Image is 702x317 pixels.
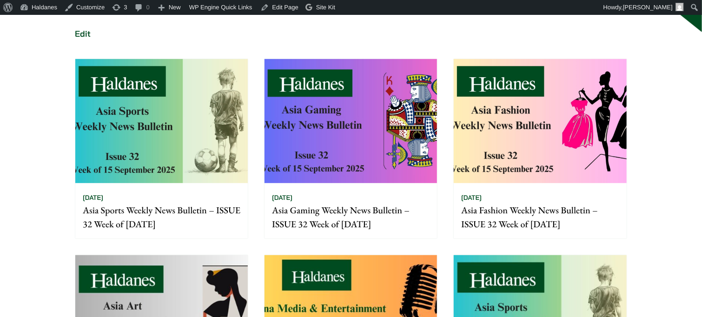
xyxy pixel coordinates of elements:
span: Site Kit [316,4,335,11]
span: [PERSON_NAME] [623,4,673,11]
a: [DATE] Asia Gaming Weekly News Bulletin – ISSUE 32 Week of [DATE] [264,59,437,239]
a: [DATE] Asia Sports Weekly News Bulletin – ISSUE 32 Week of [DATE] [75,59,248,239]
a: [DATE] Asia Fashion Weekly News Bulletin – ISSUE 32 Week of [DATE] [453,59,627,239]
a: Edit [75,28,91,39]
time: [DATE] [461,193,482,202]
p: Asia Gaming Weekly News Bulletin – ISSUE 32 Week of [DATE] [272,203,430,231]
time: [DATE] [83,193,103,202]
p: Asia Fashion Weekly News Bulletin – ISSUE 32 Week of [DATE] [461,203,619,231]
time: [DATE] [272,193,292,202]
p: Asia Sports Weekly News Bulletin – ISSUE 32 Week of [DATE] [83,203,240,231]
